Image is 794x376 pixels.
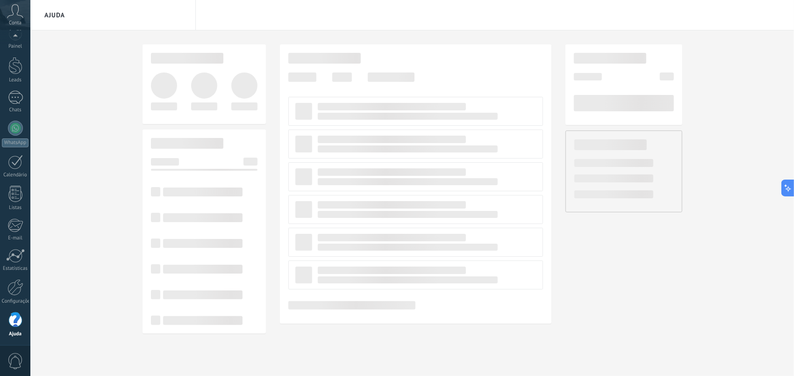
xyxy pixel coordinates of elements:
div: Leads [2,77,29,83]
span: Conta [9,20,21,26]
div: Calendário [2,172,29,178]
div: Ajuda [2,331,29,337]
div: Configurações [2,298,29,304]
div: Chats [2,107,29,113]
div: Listas [2,205,29,211]
div: E-mail [2,235,29,241]
div: Painel [2,43,29,50]
div: WhatsApp [2,138,29,147]
div: Estatísticas [2,266,29,272]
